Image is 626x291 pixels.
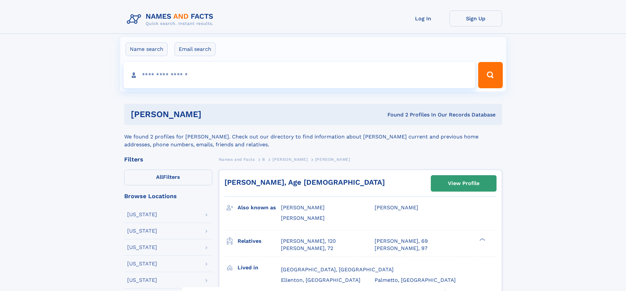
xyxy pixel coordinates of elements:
[238,236,281,247] h3: Relatives
[174,42,216,56] label: Email search
[315,157,350,162] span: [PERSON_NAME]
[127,261,157,266] div: [US_STATE]
[131,110,294,118] h1: [PERSON_NAME]
[281,245,333,252] a: [PERSON_NAME], 72
[126,42,168,56] label: Name search
[127,278,157,283] div: [US_STATE]
[375,204,418,211] span: [PERSON_NAME]
[238,262,281,273] h3: Lived in
[281,238,336,245] a: [PERSON_NAME], 120
[124,125,502,149] div: We found 2 profiles for [PERSON_NAME]. Check out our directory to find information about [PERSON_...
[127,245,157,250] div: [US_STATE]
[375,245,428,252] a: [PERSON_NAME], 97
[281,215,325,221] span: [PERSON_NAME]
[127,228,157,234] div: [US_STATE]
[478,237,486,241] div: ❯
[272,157,308,162] span: [PERSON_NAME]
[124,193,212,199] div: Browse Locations
[124,170,212,185] label: Filters
[375,277,456,283] span: Palmetto, [GEOGRAPHIC_DATA]
[262,155,265,163] a: B
[281,204,325,211] span: [PERSON_NAME]
[272,155,308,163] a: [PERSON_NAME]
[127,212,157,217] div: [US_STATE]
[156,174,163,180] span: All
[294,111,496,118] div: Found 2 Profiles In Our Records Database
[397,10,450,27] a: Log In
[450,10,502,27] a: Sign Up
[431,176,496,191] a: View Profile
[124,10,219,28] img: Logo Names and Facts
[124,62,475,88] input: search input
[281,266,394,273] span: [GEOGRAPHIC_DATA], [GEOGRAPHIC_DATA]
[219,155,255,163] a: Names and Facts
[124,156,212,162] div: Filters
[281,277,360,283] span: Ellenton, [GEOGRAPHIC_DATA]
[448,176,479,191] div: View Profile
[238,202,281,213] h3: Also known as
[262,157,265,162] span: B
[224,178,385,186] a: [PERSON_NAME], Age [DEMOGRAPHIC_DATA]
[375,238,428,245] a: [PERSON_NAME], 69
[478,62,502,88] button: Search Button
